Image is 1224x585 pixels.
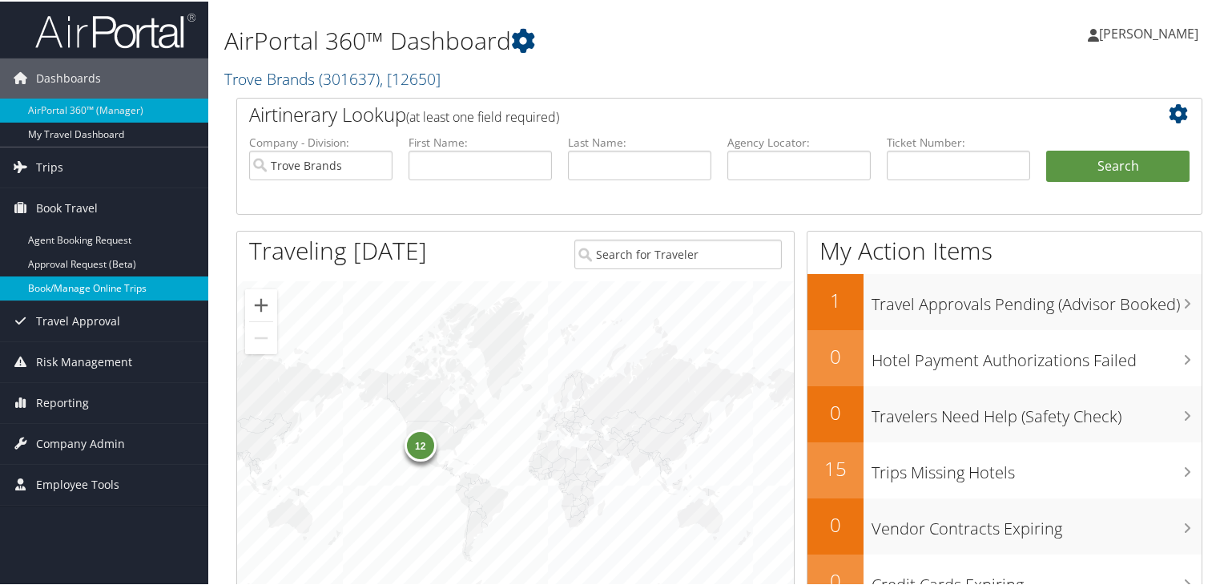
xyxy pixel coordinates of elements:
[807,385,1202,441] a: 0Travelers Need Help (Safety Check)
[36,463,119,503] span: Employee Tools
[249,133,393,149] label: Company - Division:
[409,133,552,149] label: First Name:
[380,67,441,88] span: , [ 12650 ]
[36,300,120,340] span: Travel Approval
[1046,149,1190,181] button: Search
[872,452,1202,482] h3: Trips Missing Hotels
[36,422,125,462] span: Company Admin
[568,133,711,149] label: Last Name:
[872,508,1202,539] h3: Vendor Contracts Expiring
[1088,8,1214,56] a: [PERSON_NAME]
[872,284,1202,314] h3: Travel Approvals Pending (Advisor Booked)
[807,497,1202,553] a: 0Vendor Contracts Expiring
[872,340,1202,370] h3: Hotel Payment Authorizations Failed
[807,285,864,313] h2: 1
[36,146,63,186] span: Trips
[245,288,277,320] button: Zoom in
[807,510,864,537] h2: 0
[807,272,1202,329] a: 1Travel Approvals Pending (Advisor Booked)
[406,107,559,124] span: (at least one field required)
[807,341,864,369] h2: 0
[224,67,441,88] a: Trove Brands
[36,381,89,422] span: Reporting
[807,454,864,481] h2: 15
[887,133,1030,149] label: Ticket Number:
[36,57,101,97] span: Dashboards
[224,22,884,56] h1: AirPortal 360™ Dashboard
[727,133,871,149] label: Agency Locator:
[404,427,436,459] div: 12
[249,99,1109,127] h2: Airtinerary Lookup
[1099,23,1198,41] span: [PERSON_NAME]
[807,329,1202,385] a: 0Hotel Payment Authorizations Failed
[807,232,1202,266] h1: My Action Items
[807,441,1202,497] a: 15Trips Missing Hotels
[872,396,1202,426] h3: Travelers Need Help (Safety Check)
[36,187,98,227] span: Book Travel
[36,341,132,381] span: Risk Management
[574,238,783,268] input: Search for Traveler
[319,67,380,88] span: ( 301637 )
[249,232,427,266] h1: Traveling [DATE]
[35,10,195,48] img: airportal-logo.png
[245,321,277,353] button: Zoom out
[807,397,864,425] h2: 0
